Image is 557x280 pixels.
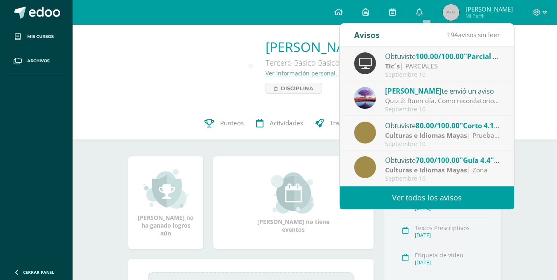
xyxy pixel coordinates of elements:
a: Actividades [250,107,309,140]
a: Ver todos los avisos [340,186,514,209]
span: [PERSON_NAME] [465,5,513,13]
a: Ver información personal... [266,69,341,77]
strong: Culturas e Idiomas Mayas [385,165,467,174]
div: [PERSON_NAME] no ha ganado logros aún [136,168,195,237]
img: 45x45 [443,4,459,21]
div: Textos Prescriptivos [415,224,489,232]
span: Mi Perfil [465,12,513,19]
span: 70.00/100.00 [416,155,460,165]
div: Septiembre 10 [385,71,500,78]
a: Mis cursos [7,25,66,49]
span: Actividades [270,119,303,128]
div: | Zona [385,165,500,175]
div: [DATE] [415,232,489,239]
span: 80.00/100.00 [416,121,460,130]
a: Trayectoria [309,107,369,140]
a: Disciplina [266,83,322,94]
div: [DATE] [415,259,489,266]
div: Septiembre 10 [385,141,500,148]
div: | Prueba corta 1 [385,131,500,140]
span: "Parcial 1" [464,52,500,61]
span: Cerrar panel [23,269,54,275]
span: Trayectoria [330,119,363,128]
span: "Corto 4.1" [460,121,499,130]
a: Punteos [198,107,250,140]
a: [PERSON_NAME] [266,38,381,56]
div: te envió un aviso [385,85,500,96]
div: Avisos [354,24,380,46]
div: Etiqueta de video [415,251,489,259]
div: | PARCIALES [385,61,500,71]
strong: Culturas e Idiomas Mayas [385,131,467,140]
span: Disciplina [281,83,313,93]
div: Obtuviste en [385,51,500,61]
span: Mis cursos [27,33,54,40]
div: Obtuviste en [385,155,500,165]
img: achievement_small.png [143,168,188,209]
div: Quiz 2: Buen día. Como recordatorio el quiz 2 se paso para el día martes 16 de septiembre. Repasa... [385,96,500,106]
strong: Tic´s [385,61,400,71]
span: 100.00/100.00 [416,52,464,61]
span: avisos sin leer [447,30,500,39]
img: 819dedfd066c28cbca04477d4ebe005d.png [354,87,376,109]
div: Obtuviste en [385,120,500,131]
img: event_small.png [271,172,316,214]
span: "Guía 4.4" [460,155,499,165]
div: Septiembre 10 [385,106,500,113]
span: [PERSON_NAME] [385,86,442,96]
span: Punteos [220,119,244,128]
a: Archivos [7,49,66,73]
div: [PERSON_NAME] no tiene eventos [252,172,335,233]
div: Septiembre 10 [385,175,500,182]
span: Archivos [27,58,49,64]
span: 194 [447,30,458,39]
div: Tercero Básico Basicos A [266,56,381,69]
